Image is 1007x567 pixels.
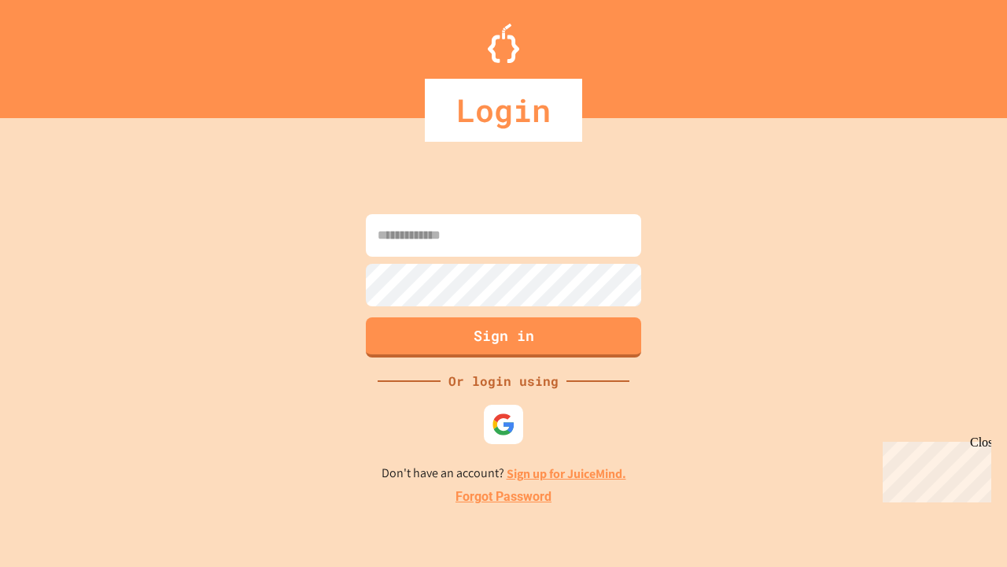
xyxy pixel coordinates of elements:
[876,435,991,502] iframe: chat widget
[488,24,519,63] img: Logo.svg
[6,6,109,100] div: Chat with us now!Close
[382,464,626,484] p: Don't have an account?
[425,79,582,142] div: Login
[507,465,626,482] a: Sign up for JuiceMind.
[456,487,551,506] a: Forgot Password
[441,372,566,391] div: Or login using
[366,317,641,358] button: Sign in
[492,413,515,436] img: google-icon.svg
